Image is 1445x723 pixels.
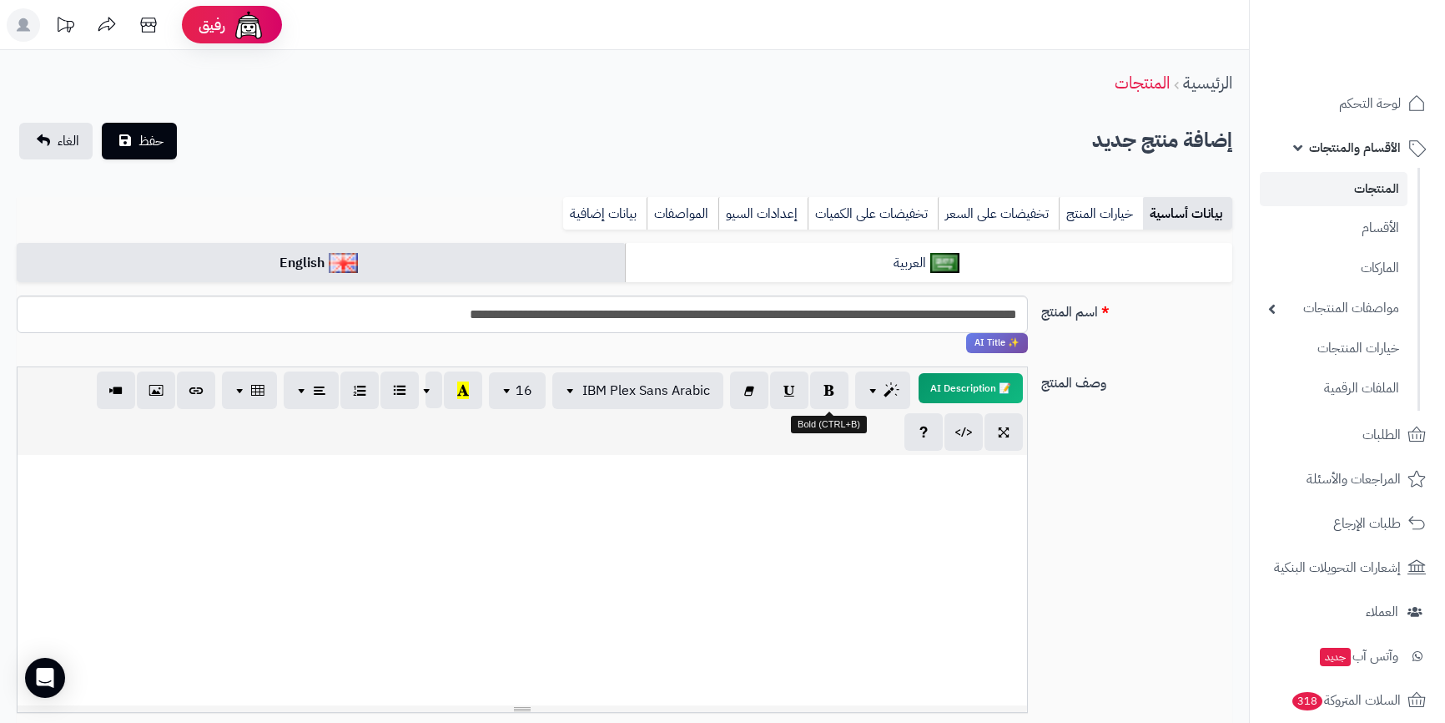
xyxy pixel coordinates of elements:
[489,372,546,409] button: 16
[102,123,177,159] button: حفظ
[19,123,93,159] a: الغاء
[1339,92,1401,115] span: لوحة التحكم
[1291,689,1401,712] span: السلات المتروكة
[582,381,710,401] span: IBM Plex Sans Arabic
[1260,459,1435,499] a: المراجعات والأسئلة
[199,15,225,35] span: رفيق
[329,253,358,273] img: English
[44,8,86,46] a: تحديثات المنصة
[966,333,1028,353] span: انقر لاستخدام رفيقك الذكي
[625,243,1233,284] a: العربية
[1260,548,1435,588] a: إشعارات التحويلات البنكية
[563,197,647,230] a: بيانات إضافية
[1274,556,1401,579] span: إشعارات التحويلات البنكية
[1309,136,1401,159] span: الأقسام والمنتجات
[930,253,959,273] img: العربية
[791,416,867,434] div: Bold (CTRL+B)
[1362,423,1401,447] span: الطلبات
[1035,296,1240,322] label: اسم المنتج
[1366,600,1398,624] span: العملاء
[1092,124,1232,158] h2: إضافة منتج جديد
[1260,371,1407,407] a: الملفات الرقمية
[808,197,938,230] a: تخفيضات على الكميات
[25,658,65,698] div: Open Intercom Messenger
[1320,648,1351,666] span: جديد
[1332,13,1429,48] img: logo-2.png
[938,197,1059,230] a: تخفيضات على السعر
[138,131,164,151] span: حفظ
[17,243,625,284] a: English
[647,197,718,230] a: المواصفات
[1260,172,1407,206] a: المنتجات
[1260,503,1435,544] a: طلبات الإرجاع
[1333,512,1401,535] span: طلبات الإرجاع
[1260,636,1435,676] a: وآتس آبجديد
[1260,210,1407,246] a: الأقسام
[718,197,808,230] a: إعدادات السيو
[1143,197,1232,230] a: بيانات أساسية
[232,8,265,42] img: ai-face.png
[1059,197,1143,230] a: خيارات المنتج
[1260,415,1435,455] a: الطلبات
[1260,291,1407,326] a: مواصفات المنتجات
[58,131,79,151] span: الغاء
[516,381,532,401] span: 16
[1291,691,1324,711] span: 318
[1260,331,1407,367] a: خيارات المنتجات
[1307,468,1401,491] span: المراجعات والأسئلة
[1260,83,1435,124] a: لوحة التحكم
[1183,70,1232,95] a: الرئيسية
[919,373,1023,403] button: 📝 AI Description
[1260,592,1435,632] a: العملاء
[552,372,723,409] button: IBM Plex Sans Arabic
[1115,70,1170,95] a: المنتجات
[1260,250,1407,286] a: الماركات
[1318,645,1398,668] span: وآتس آب
[1035,367,1240,393] label: وصف المنتج
[1260,680,1435,720] a: السلات المتروكة318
